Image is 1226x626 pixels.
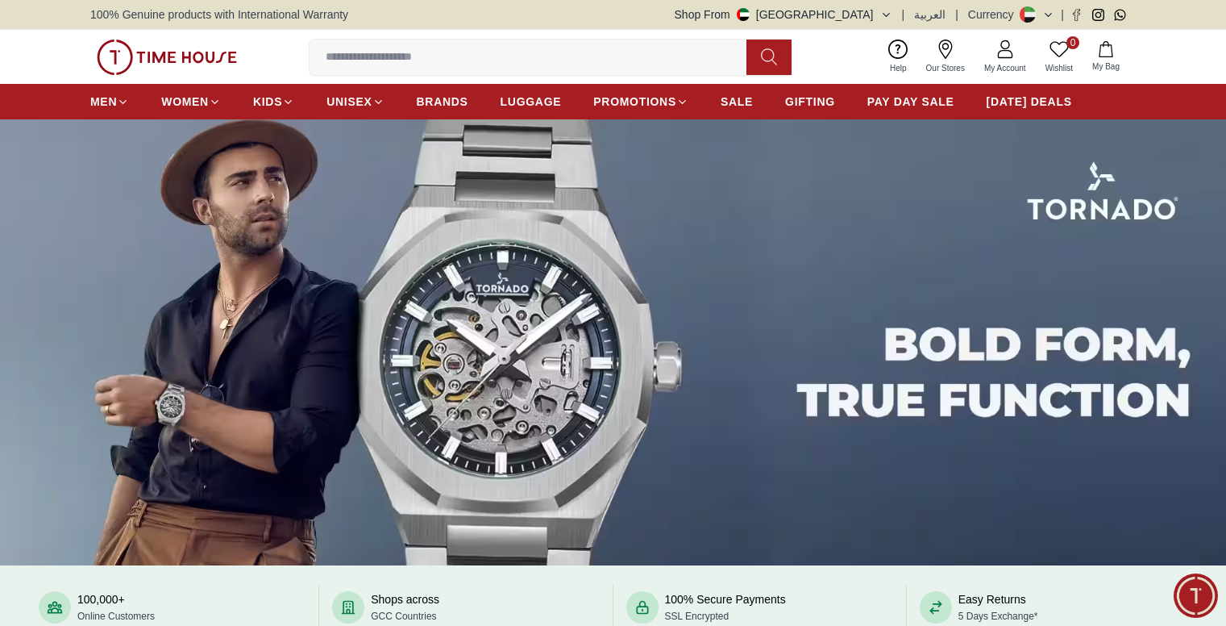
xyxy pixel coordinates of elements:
button: My Bag [1083,38,1129,76]
span: UNISEX [326,94,372,110]
a: GIFTING [785,87,835,116]
div: 100% Secure Payments [665,591,786,624]
span: GIFTING [785,94,835,110]
a: Facebook [1070,9,1083,21]
span: PAY DAY SALE [867,94,954,110]
a: WOMEN [161,87,221,116]
span: [DATE] DEALS [987,94,1072,110]
span: GCC Countries [371,611,436,622]
span: 0 [1066,36,1079,49]
a: Our Stores [916,36,975,77]
span: | [1061,6,1064,23]
button: Shop From[GEOGRAPHIC_DATA] [675,6,892,23]
span: 100% Genuine products with International Warranty [90,6,348,23]
img: ... [97,40,237,75]
span: MEN [90,94,117,110]
a: Help [880,36,916,77]
span: SSL Encrypted [665,611,729,622]
a: LUGGAGE [501,87,562,116]
div: Shops across [371,591,439,624]
a: UNISEX [326,87,384,116]
div: Easy Returns [958,591,1038,624]
img: United Arab Emirates [737,8,750,21]
span: Our Stores [920,62,971,74]
span: WOMEN [161,94,209,110]
button: العربية [914,6,945,23]
div: Chat Widget [1174,574,1218,618]
a: Whatsapp [1114,9,1126,21]
a: MEN [90,87,129,116]
a: 0Wishlist [1036,36,1083,77]
span: LUGGAGE [501,94,562,110]
div: 100,000+ [77,591,155,624]
span: Help [883,62,913,74]
a: PAY DAY SALE [867,87,954,116]
span: KIDS [253,94,282,110]
span: 5 Days Exchange* [958,611,1038,622]
span: My Bag [1086,61,1126,73]
span: | [955,6,958,23]
a: BRANDS [417,87,468,116]
span: Wishlist [1039,62,1079,74]
a: KIDS [253,87,294,116]
span: My Account [978,62,1033,74]
a: [DATE] DEALS [987,87,1072,116]
span: PROMOTIONS [593,94,676,110]
a: PROMOTIONS [593,87,688,116]
a: Instagram [1092,9,1104,21]
span: SALE [721,94,753,110]
span: BRANDS [417,94,468,110]
div: Currency [968,6,1020,23]
span: | [902,6,905,23]
a: SALE [721,87,753,116]
span: Online Customers [77,611,155,622]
